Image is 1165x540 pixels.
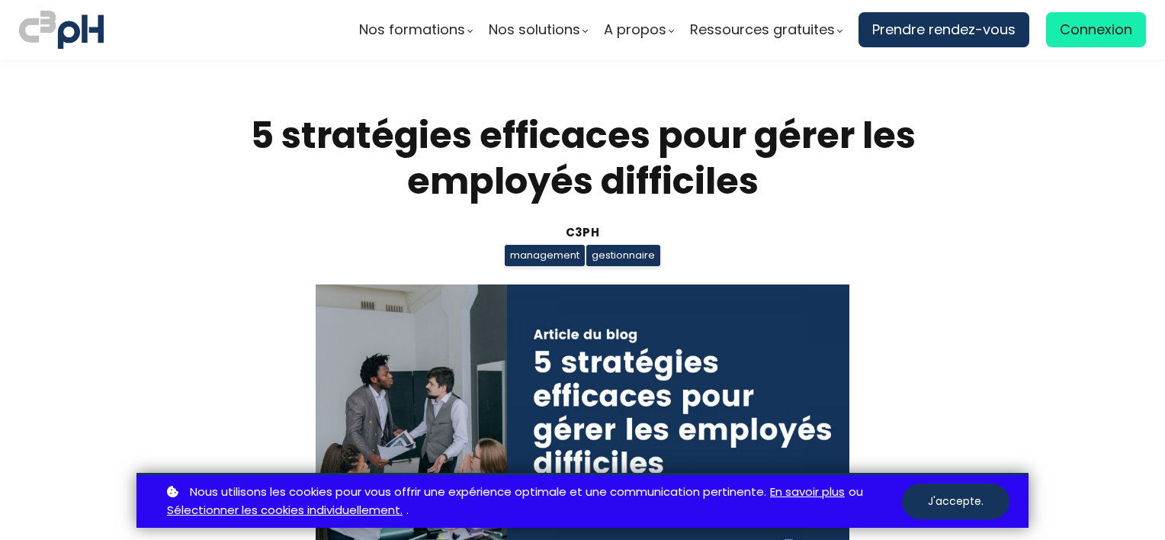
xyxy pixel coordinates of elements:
div: C3pH [228,223,937,241]
span: A propos [604,18,666,41]
p: ou . [163,483,902,521]
button: J'accepte. [902,484,1009,519]
span: Ressources gratuites [690,18,835,41]
span: Nous utilisons les cookies pour vous offrir une expérience optimale et une communication pertinente. [190,483,766,502]
span: Nos formations [359,18,465,41]
span: Nos solutions [489,18,580,41]
a: Prendre rendez-vous [859,12,1029,47]
a: Connexion [1046,12,1146,47]
span: Connexion [1060,18,1132,41]
img: logo C3PH [19,8,104,52]
span: management [505,245,585,266]
span: gestionnaire [586,245,660,266]
a: Sélectionner les cookies individuellement. [167,501,403,520]
h1: 5 stratégies efficaces pour gérer les employés difficiles [228,113,937,204]
a: En savoir plus [770,483,845,502]
span: Prendre rendez-vous [872,18,1016,41]
iframe: chat widget [8,506,163,540]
